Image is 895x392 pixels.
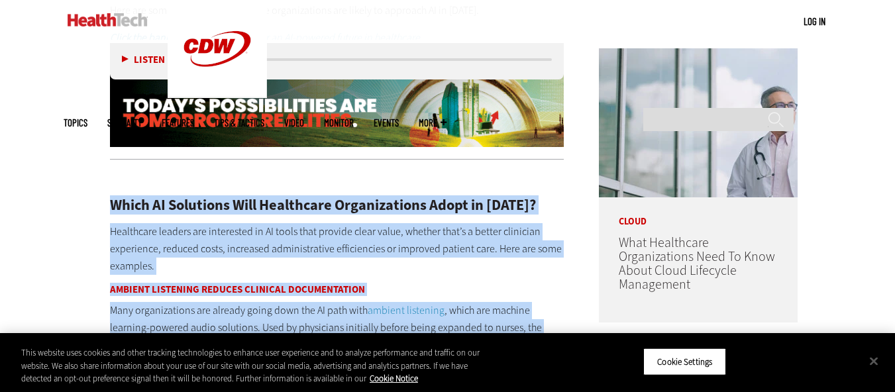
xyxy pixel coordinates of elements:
button: Cookie Settings [643,348,726,375]
a: MonITor [324,118,354,128]
a: Features [162,118,194,128]
img: doctor in front of clouds and reflective building [599,48,798,197]
div: User menu [804,15,825,28]
h2: Which AI Solutions Will Healthcare Organizations Adopt in [DATE]? [110,198,564,213]
a: Video [284,118,304,128]
div: This website uses cookies and other tracking technologies to enhance user experience and to analy... [21,346,492,385]
a: Events [374,118,399,128]
a: More information about your privacy [370,373,418,384]
span: Topics [64,118,87,128]
p: Many organizations are already going down the AI path with , which are machine learning-powered a... [110,302,564,387]
p: Healthcare leaders are interested in AI tools that provide clear value, whether that’s a better c... [110,223,564,274]
a: ambient listening [368,303,445,317]
a: Log in [804,15,825,27]
a: What Healthcare Organizations Need To Know About Cloud Lifecycle Management [619,234,775,293]
p: Cloud [599,197,798,226]
img: Home [68,13,148,26]
span: Specialty [107,118,142,128]
a: CDW [168,87,267,101]
a: Tips & Tactics [214,118,264,128]
h3: Ambient Listening Reduces Clinical Documentation [110,285,564,295]
button: Close [859,346,888,375]
span: More [419,118,447,128]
